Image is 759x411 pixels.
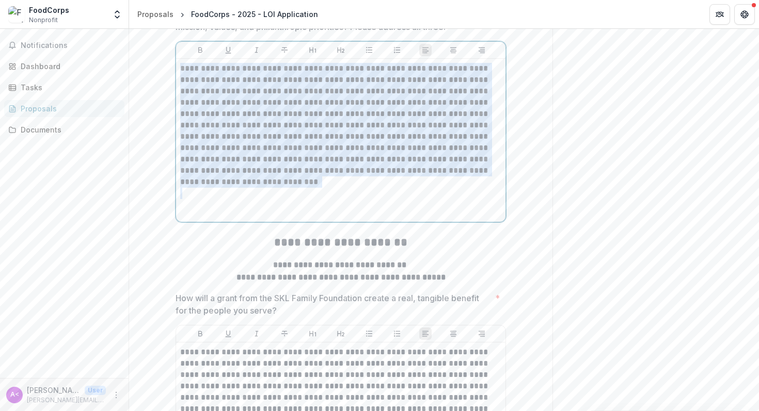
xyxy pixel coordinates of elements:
[10,391,19,398] div: Amisha Harding <amisha.harding@foodcorps.org>
[250,327,263,340] button: Italicize
[476,44,488,56] button: Align Right
[335,44,347,56] button: Heading 2
[176,292,491,317] p: How will a grant from the SKL Family Foundation create a real, tangible benefit for the people yo...
[447,327,460,340] button: Align Center
[29,5,69,15] div: FoodCorps
[29,15,58,25] span: Nonprofit
[391,327,403,340] button: Ordered List
[222,44,234,56] button: Underline
[85,386,106,395] p: User
[447,44,460,56] button: Align Center
[4,121,124,138] a: Documents
[709,4,730,25] button: Partners
[4,37,124,54] button: Notifications
[21,61,116,72] div: Dashboard
[278,327,291,340] button: Strike
[21,82,116,93] div: Tasks
[137,9,173,20] div: Proposals
[363,44,375,56] button: Bullet List
[307,44,319,56] button: Heading 1
[335,327,347,340] button: Heading 2
[110,389,122,401] button: More
[21,124,116,135] div: Documents
[133,7,322,22] nav: breadcrumb
[191,9,318,20] div: FoodCorps - 2025 - LOI Application
[110,4,124,25] button: Open entity switcher
[27,385,81,396] p: [PERSON_NAME] <[PERSON_NAME][EMAIL_ADDRESS][PERSON_NAME][DOMAIN_NAME]>
[21,41,120,50] span: Notifications
[4,58,124,75] a: Dashboard
[8,6,25,23] img: FoodCorps
[419,44,432,56] button: Align Left
[222,327,234,340] button: Underline
[391,44,403,56] button: Ordered List
[194,327,207,340] button: Bold
[419,327,432,340] button: Align Left
[4,100,124,117] a: Proposals
[307,327,319,340] button: Heading 1
[21,103,116,114] div: Proposals
[27,396,106,405] p: [PERSON_NAME][EMAIL_ADDRESS][PERSON_NAME][DOMAIN_NAME]
[363,327,375,340] button: Bullet List
[133,7,178,22] a: Proposals
[476,327,488,340] button: Align Right
[194,44,207,56] button: Bold
[250,44,263,56] button: Italicize
[278,44,291,56] button: Strike
[4,79,124,96] a: Tasks
[734,4,755,25] button: Get Help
